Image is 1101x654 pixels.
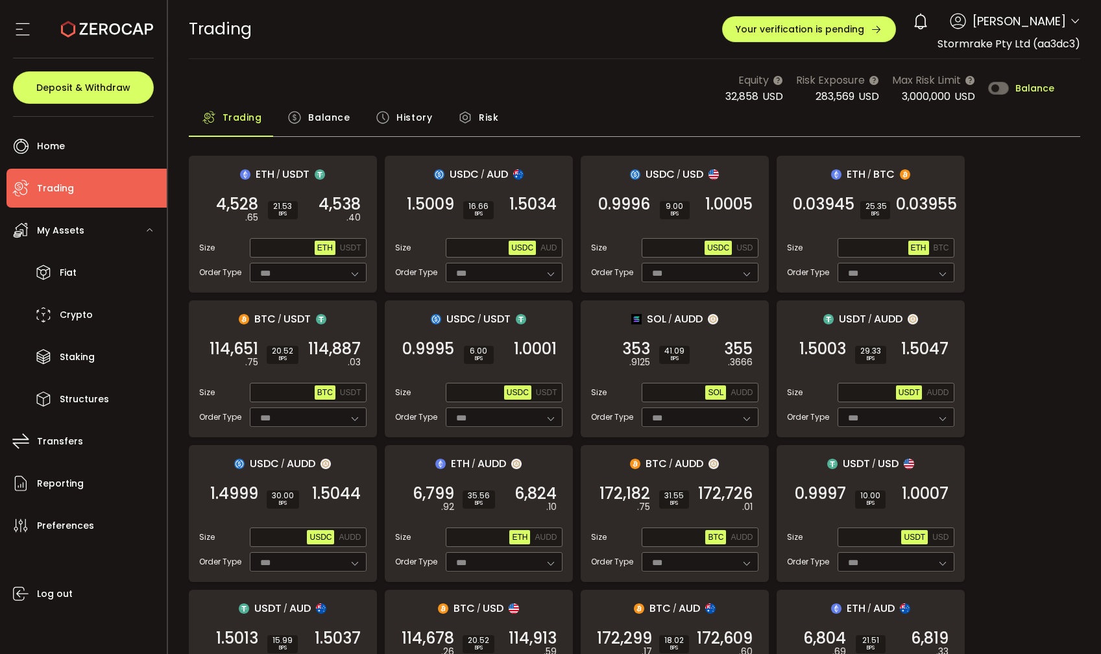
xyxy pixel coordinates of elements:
[865,210,885,218] i: BPS
[509,241,536,255] button: USDC
[591,411,633,423] span: Order Type
[665,210,684,218] i: BPS
[454,600,475,616] span: BTC
[896,198,957,211] span: 0.03955
[337,385,364,400] button: USDT
[308,104,350,130] span: Balance
[37,516,94,535] span: Preferences
[647,311,666,327] span: SOL
[954,89,975,104] span: USD
[867,169,871,180] em: /
[468,492,490,500] span: 35.56
[321,459,331,469] img: zuPXiwguUFiBOIQyqLOiXsnnNitlx7q4LCwEbLHADjIpTka+Lip0HH8D0VTrd02z+wEAAAAASUVORK5CYII=
[867,603,871,614] em: /
[1036,592,1101,654] div: Chat Widget
[665,202,684,210] span: 9.00
[646,455,667,472] span: BTC
[337,241,364,255] button: USDT
[673,603,677,614] em: /
[787,411,829,423] span: Order Type
[273,202,293,210] span: 21.53
[284,311,311,327] span: USDT
[597,632,652,645] span: 172,299
[438,603,448,614] img: btc_portfolio.svg
[199,531,215,543] span: Size
[538,241,559,255] button: AUD
[535,533,557,542] span: AUDD
[787,267,829,278] span: Order Type
[902,487,949,500] span: 1.0007
[272,500,294,507] i: BPS
[272,355,293,363] i: BPS
[858,89,879,104] span: USD
[705,241,732,255] button: USDC
[799,343,846,356] span: 1.5003
[664,347,684,355] span: 41.09
[679,600,700,616] span: AUD
[532,530,559,544] button: AUDD
[272,644,293,652] i: BPS
[210,487,258,500] span: 1.4999
[904,533,925,542] span: USDT
[860,355,881,363] i: BPS
[199,267,241,278] span: Order Type
[216,198,258,211] span: 4,528
[664,492,684,500] span: 31.55
[861,636,880,644] span: 21.51
[317,243,333,252] span: ETH
[843,455,870,472] span: USDT
[395,387,411,398] span: Size
[478,455,506,472] span: AUDD
[281,458,285,470] em: /
[931,241,952,255] button: BTC
[316,314,326,324] img: usdt_portfolio.svg
[199,556,241,568] span: Order Type
[860,347,881,355] span: 29.33
[683,166,703,182] span: USD
[847,600,865,616] span: ETH
[315,385,335,400] button: BTC
[787,242,803,254] span: Size
[469,347,489,355] span: 6.00
[396,104,432,130] span: History
[395,242,411,254] span: Size
[468,210,489,218] i: BPS
[664,355,684,363] i: BPS
[823,314,834,324] img: usdt_portfolio.svg
[199,387,215,398] span: Size
[407,198,454,211] span: 1.5009
[245,211,258,224] em: .65
[860,500,880,507] i: BPS
[254,311,276,327] span: BTC
[272,636,293,644] span: 15.99
[434,169,444,180] img: usdc_portfolio.svg
[860,492,880,500] span: 10.00
[708,459,719,469] img: zuPXiwguUFiBOIQyqLOiXsnnNitlx7q4LCwEbLHADjIpTka+Lip0HH8D0VTrd02z+wEAAAAASUVORK5CYII=
[254,600,282,616] span: USDT
[878,455,899,472] span: USD
[938,36,1080,51] span: Stormrake Pty Ltd (aa3dc3)
[435,459,446,469] img: eth_portfolio.svg
[705,385,726,400] button: SOL
[245,356,258,369] em: .75
[736,25,864,34] span: Your verification is pending
[483,600,503,616] span: USD
[282,166,309,182] span: USDT
[674,311,703,327] span: AUDD
[911,243,926,252] span: ETH
[479,104,498,130] span: Risk
[901,530,928,544] button: USDT
[708,169,719,180] img: usd_portfolio.svg
[630,169,640,180] img: usdc_portfolio.svg
[839,311,866,327] span: USDT
[731,533,753,542] span: AUDD
[514,343,557,356] span: 1.0001
[13,71,154,104] button: Deposit & Withdraw
[289,600,311,616] span: AUD
[240,169,250,180] img: eth_portfolio.svg
[468,644,489,652] i: BPS
[591,531,607,543] span: Size
[402,632,454,645] span: 114,678
[924,385,951,400] button: AUDD
[216,632,258,645] span: 1.5013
